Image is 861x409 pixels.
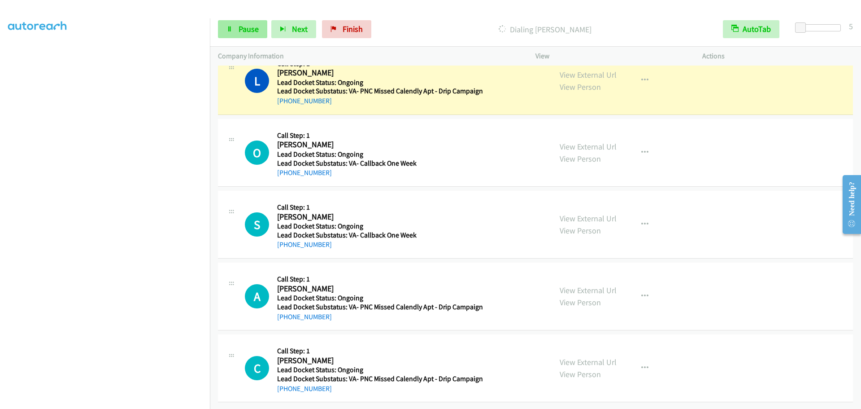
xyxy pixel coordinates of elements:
[277,87,483,96] h5: Lead Docket Substatus: VA- PNC Missed Calendly Apt - Drip Campaign
[292,24,308,34] span: Next
[277,365,483,374] h5: Lead Docket Status: Ongoing
[277,312,332,321] a: [PHONE_NUMBER]
[560,297,601,308] a: View Person
[277,374,483,383] h5: Lead Docket Substatus: VA- PNC Missed Calendly Apt - Drip Campaign
[277,78,483,87] h5: Lead Docket Status: Ongoing
[723,20,779,38] button: AutoTab
[277,231,480,240] h5: Lead Docket Substatus: VA- Callback One Week
[245,141,269,165] h1: O
[218,51,519,62] p: Company Information
[277,222,480,231] h5: Lead Docket Status: Ongoing
[560,154,601,164] a: View Person
[277,159,480,168] h5: Lead Docket Substatus: VA- Callback One Week
[277,131,480,140] h5: Call Step: 1
[277,303,483,312] h5: Lead Docket Substatus: VA- PNC Missed Calendly Apt - Drip Campaign
[277,203,480,212] h5: Call Step: 1
[277,68,480,78] h2: [PERSON_NAME]
[560,213,617,224] a: View External Url
[343,24,363,34] span: Finish
[277,97,332,105] a: [PHONE_NUMBER]
[383,23,707,35] p: Dialing [PERSON_NAME]
[560,285,617,295] a: View External Url
[277,240,332,249] a: [PHONE_NUMBER]
[245,212,269,237] div: The call is yet to be attempted
[849,20,853,32] div: 5
[245,141,269,165] div: The call is yet to be attempted
[245,284,269,308] h1: A
[239,24,259,34] span: Pause
[277,384,332,393] a: [PHONE_NUMBER]
[245,69,269,93] h1: L
[560,82,601,92] a: View Person
[277,212,480,222] h2: [PERSON_NAME]
[277,347,483,356] h5: Call Step: 1
[322,20,371,38] a: Finish
[245,356,269,380] h1: C
[835,169,861,240] iframe: Resource Center
[277,294,483,303] h5: Lead Docket Status: Ongoing
[277,168,332,177] a: [PHONE_NUMBER]
[277,284,480,294] h2: [PERSON_NAME]
[560,225,601,236] a: View Person
[245,212,269,237] h1: S
[271,20,316,38] button: Next
[560,357,617,367] a: View External Url
[702,51,853,62] p: Actions
[245,356,269,380] div: The call is yet to be attempted
[560,141,617,152] a: View External Url
[218,20,267,38] a: Pause
[245,284,269,308] div: The call is yet to be attempted
[560,369,601,379] a: View Person
[277,150,480,159] h5: Lead Docket Status: Ongoing
[277,275,483,284] h5: Call Step: 1
[535,51,686,62] p: View
[277,356,480,366] h2: [PERSON_NAME]
[800,24,841,31] div: Delay between calls (in seconds)
[277,140,480,150] h2: [PERSON_NAME]
[560,70,617,80] a: View External Url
